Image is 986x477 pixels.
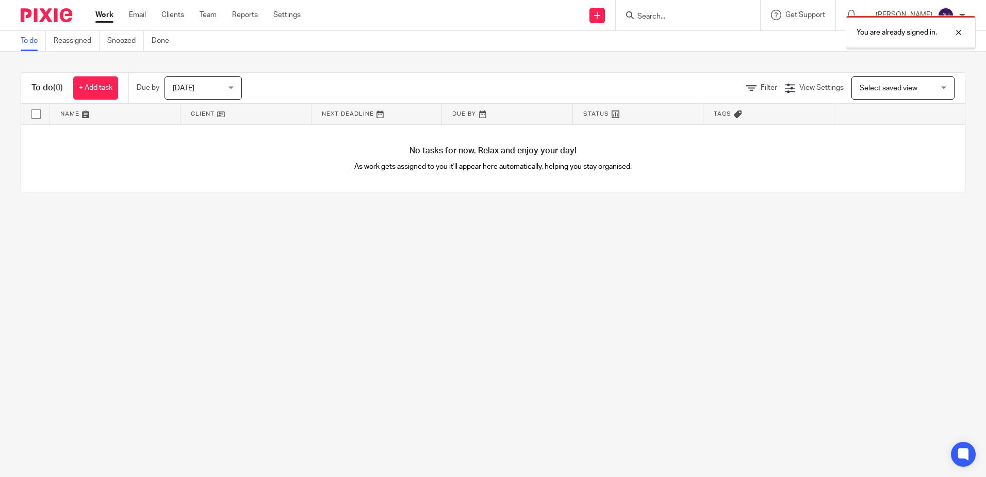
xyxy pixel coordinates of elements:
[257,162,729,172] p: As work gets assigned to you it'll appear here automatically, helping you stay organised.
[232,10,258,20] a: Reports
[73,76,118,100] a: + Add task
[200,10,217,20] a: Team
[95,10,113,20] a: Work
[714,111,731,117] span: Tags
[273,10,301,20] a: Settings
[761,84,777,91] span: Filter
[161,10,184,20] a: Clients
[152,31,177,51] a: Done
[860,85,917,92] span: Select saved view
[173,85,194,92] span: [DATE]
[21,8,72,22] img: Pixie
[54,31,100,51] a: Reassigned
[938,7,954,24] img: svg%3E
[21,146,965,156] h4: No tasks for now. Relax and enjoy your day!
[31,83,63,93] h1: To do
[107,31,144,51] a: Snoozed
[129,10,146,20] a: Email
[137,83,159,93] p: Due by
[53,84,63,92] span: (0)
[21,31,46,51] a: To do
[857,27,937,38] p: You are already signed in.
[799,84,844,91] span: View Settings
